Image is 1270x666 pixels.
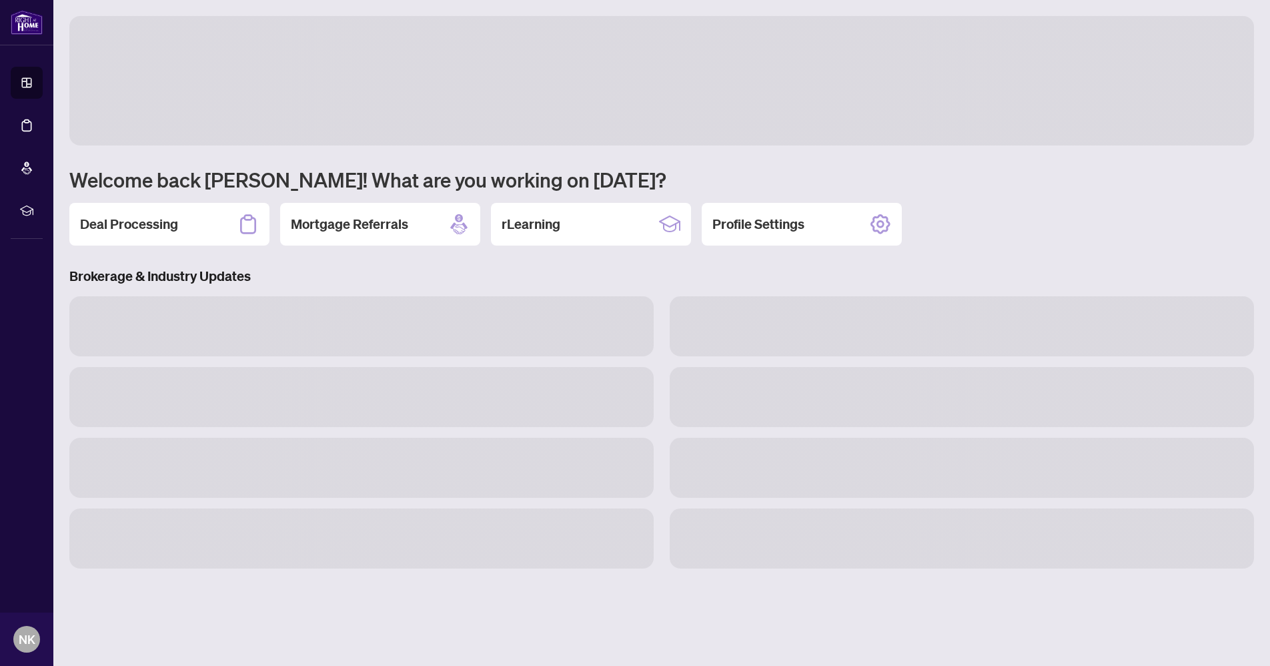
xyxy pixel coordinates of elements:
span: NK [19,630,35,649]
h2: rLearning [502,215,560,234]
h2: Profile Settings [712,215,804,234]
h2: Mortgage Referrals [291,215,408,234]
h3: Brokerage & Industry Updates [69,267,1254,286]
h2: Deal Processing [80,215,178,234]
h1: Welcome back [PERSON_NAME]! What are you working on [DATE]? [69,167,1254,192]
img: logo [11,10,43,35]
